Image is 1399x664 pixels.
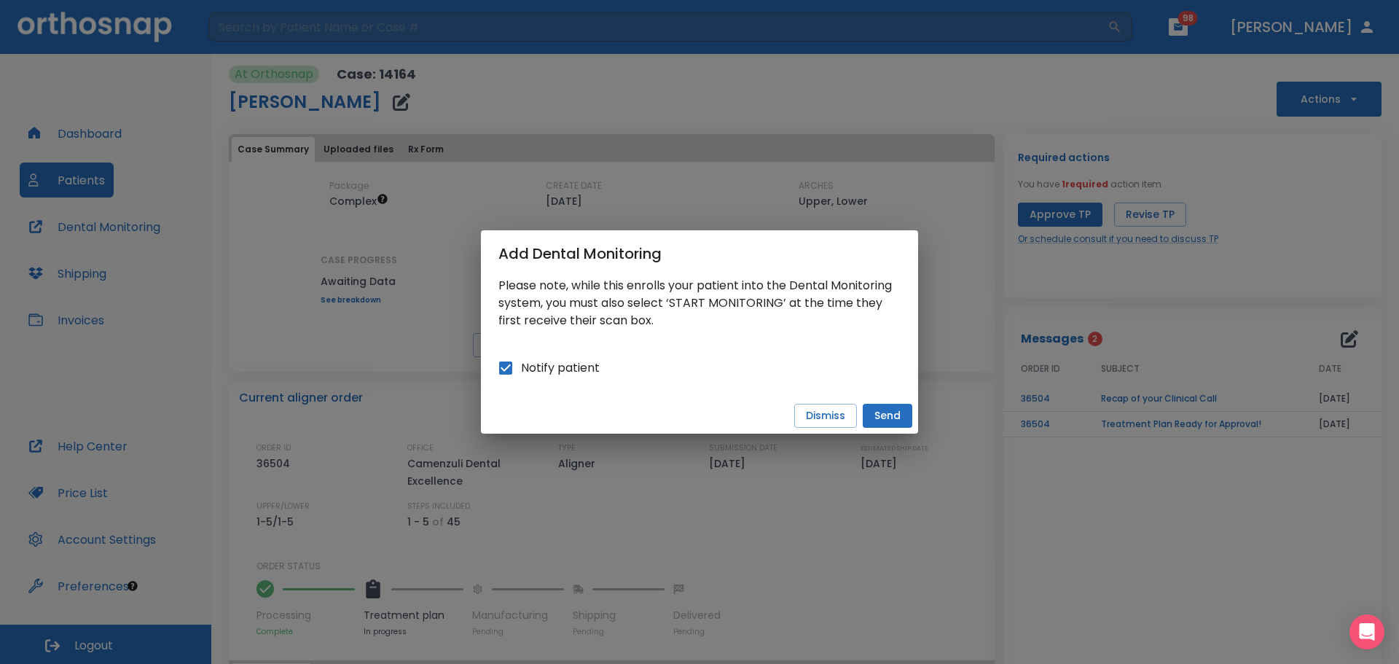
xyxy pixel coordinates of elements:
[794,404,857,428] button: Dismiss
[521,359,600,377] span: Notify patient
[498,277,901,329] p: Please note, while this enrolls your patient into the Dental Monitoring system, you must also sel...
[863,404,912,428] button: Send
[481,230,918,277] h2: Add Dental Monitoring
[1349,614,1384,649] div: Open Intercom Messenger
